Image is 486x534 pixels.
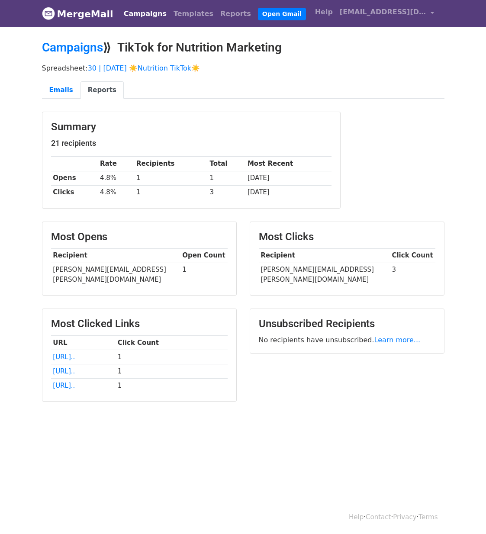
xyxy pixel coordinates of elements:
[340,7,426,17] span: [EMAIL_ADDRESS][DOMAIN_NAME]
[42,7,55,20] img: MergeMail logo
[98,185,134,199] td: 4.8%
[393,513,416,521] a: Privacy
[170,5,217,23] a: Templates
[51,138,332,148] h5: 21 recipients
[42,64,444,73] p: Spreadsheet:
[180,263,228,286] td: 1
[116,379,228,393] td: 1
[259,335,435,344] p: No recipients have unsubscribed.
[80,81,124,99] a: Reports
[134,157,208,171] th: Recipients
[120,5,170,23] a: Campaigns
[390,263,435,286] td: 3
[443,492,486,534] iframe: Chat Widget
[418,513,438,521] a: Terms
[258,8,306,20] a: Open Gmail
[51,336,116,350] th: URL
[245,157,331,171] th: Most Recent
[259,231,435,243] h3: Most Clicks
[312,3,336,21] a: Help
[51,263,180,286] td: [PERSON_NAME][EMAIL_ADDRESS][PERSON_NAME][DOMAIN_NAME]
[336,3,438,24] a: [EMAIL_ADDRESS][DOMAIN_NAME]
[208,171,245,185] td: 1
[51,185,98,199] th: Clicks
[116,364,228,379] td: 1
[208,185,245,199] td: 3
[259,263,390,286] td: [PERSON_NAME][EMAIL_ADDRESS][PERSON_NAME][DOMAIN_NAME]
[51,171,98,185] th: Opens
[98,171,134,185] td: 4.8%
[51,231,228,243] h3: Most Opens
[98,157,134,171] th: Rate
[245,171,331,185] td: [DATE]
[217,5,254,23] a: Reports
[116,336,228,350] th: Click Count
[208,157,245,171] th: Total
[42,81,80,99] a: Emails
[245,185,331,199] td: [DATE]
[42,5,113,23] a: MergeMail
[42,40,444,55] h2: ⟫ TikTok for Nutrition Marketing
[51,318,228,330] h3: Most Clicked Links
[366,513,391,521] a: Contact
[53,353,75,361] a: [URL]..
[259,318,435,330] h3: Unsubscribed Recipients
[374,336,421,344] a: Learn more...
[349,513,364,521] a: Help
[51,248,180,263] th: Recipient
[88,64,200,72] a: 30 | [DATE] ☀️Nutrition TikTok☀️
[390,248,435,263] th: Click Count
[116,350,228,364] td: 1
[53,367,75,375] a: [URL]..
[53,382,75,389] a: [URL]..
[51,121,332,133] h3: Summary
[259,248,390,263] th: Recipient
[42,40,103,55] a: Campaigns
[180,248,228,263] th: Open Count
[134,171,208,185] td: 1
[134,185,208,199] td: 1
